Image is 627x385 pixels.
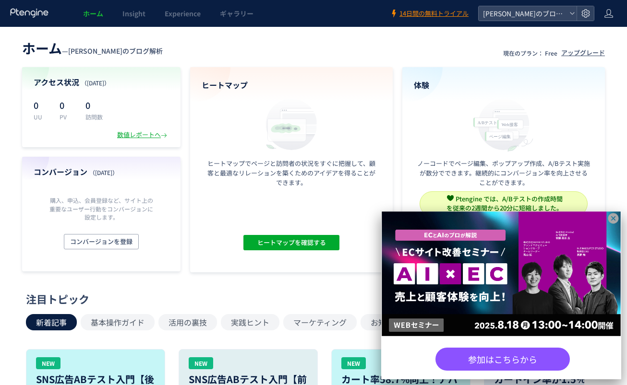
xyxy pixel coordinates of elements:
[446,194,563,212] span: Ptengine では、A/Bテストの作成時間 を従来の2週間から20分に短縮しました。
[122,9,145,18] span: Insight
[47,196,156,221] p: 購入、申込、会員登録など、サイト上の重要なユーザー行動をコンバージョンに設定します。
[283,314,357,330] button: マーケティング
[64,234,139,249] button: コンバージョンを登録
[60,113,74,121] p: PV
[165,9,201,18] span: Experience
[81,314,155,330] button: 基本操作ガイド
[503,49,557,57] p: 現在のプラン： Free
[36,357,60,369] div: NEW
[117,130,169,140] div: 数値レポートへ
[68,46,163,56] span: [PERSON_NAME]のブログ解析
[34,77,169,88] h4: アクセス状況
[205,159,378,187] p: ヒートマップでページと訪問者の状況をすぐに把握して、顧客と最適なリレーションを築くためのアイデアを得ることができます。
[85,97,103,113] p: 0
[34,97,48,113] p: 0
[60,97,74,113] p: 0
[361,314,411,330] button: お知らせ
[414,80,593,91] h4: 体験
[257,235,326,250] span: ヒートマップを確認する
[81,79,110,87] span: （[DATE]）
[189,357,213,369] div: NEW
[243,235,339,250] button: ヒートマップを確認する
[480,6,566,21] span: [PERSON_NAME]のブログ解析
[202,80,381,91] h4: ヒートマップ
[89,168,118,176] span: （[DATE]）
[26,292,596,306] div: 注目トピック
[83,9,103,18] span: ホーム
[447,195,454,201] img: svg+xml,%3c
[22,38,163,58] div: —
[22,38,62,58] span: ホーム
[26,314,77,330] button: 新着記事
[399,9,469,18] span: 14日間の無料トライアル
[221,314,279,330] button: 実践ヒント
[469,96,539,152] img: home_experience_onbo_jp-C5-EgdA0.svg
[158,314,217,330] button: 活用の裏技
[70,234,133,249] span: コンバージョンを登録
[220,9,253,18] span: ギャラリー
[390,9,469,18] a: 14日間の無料トライアル
[34,113,48,121] p: UU
[34,166,169,177] h4: コンバージョン
[341,357,366,369] div: NEW
[417,159,590,187] p: ノーコードでページ編集、ポップアップ作成、A/Bテスト実施が数分でできます。継続的にコンバージョン率を向上させることができます。
[85,113,103,121] p: 訪問数
[561,48,605,58] div: アップグレード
